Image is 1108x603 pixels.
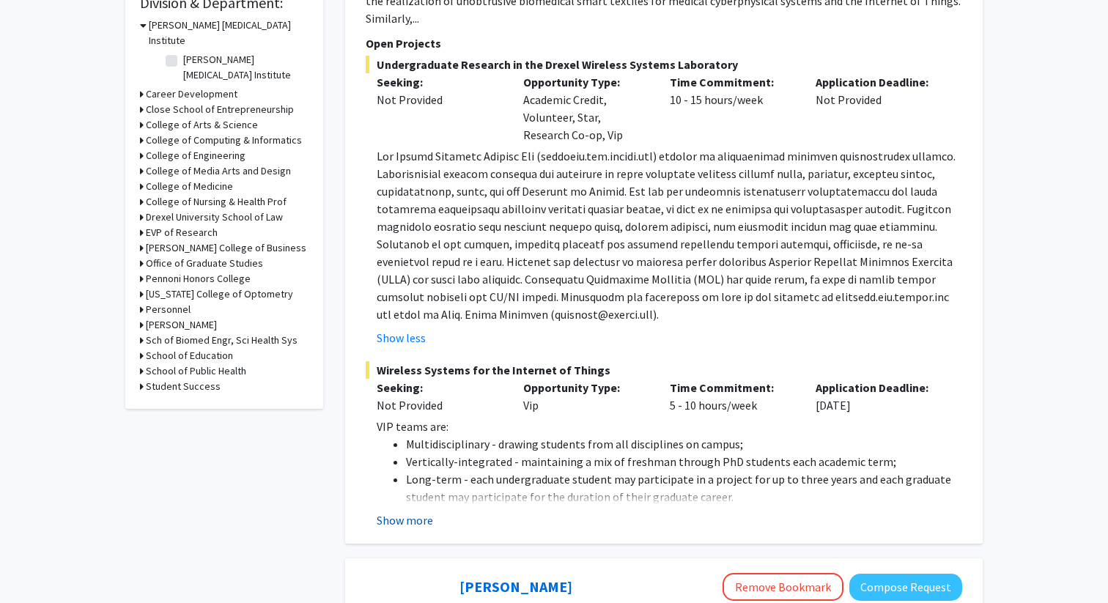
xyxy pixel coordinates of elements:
[805,379,951,414] div: [DATE]
[670,73,794,91] p: Time Commitment:
[146,286,293,302] h3: [US_STATE] College of Optometry
[406,453,962,470] li: Vertically-integrated - maintaining a mix of freshman through PhD students each academic term;
[366,361,962,379] span: Wireless Systems for the Internet of Things
[146,102,294,117] h3: Close School of Entrepreneurship
[670,379,794,396] p: Time Commitment:
[146,302,191,317] h3: Personnel
[406,435,962,453] li: Multidisciplinary - drawing students from all disciplines on campus;
[146,194,287,210] h3: College of Nursing & Health Prof
[377,147,962,323] p: Lor Ipsumd Sitametc Adipisc Eli (seddoeiu.tem.incidi.utl) etdolor ma aliquaenimad minimven quisno...
[366,34,962,52] p: Open Projects
[377,379,501,396] p: Seeking:
[146,117,258,133] h3: College of Arts & Science
[146,133,302,148] h3: College of Computing & Informatics
[512,379,659,414] div: Vip
[816,73,940,91] p: Application Deadline:
[523,379,648,396] p: Opportunity Type:
[377,329,426,347] button: Show less
[146,86,237,102] h3: Career Development
[459,577,572,596] a: [PERSON_NAME]
[377,396,501,414] div: Not Provided
[146,363,246,379] h3: School of Public Health
[146,210,283,225] h3: Drexel University School of Law
[149,18,309,48] h3: [PERSON_NAME] [MEDICAL_DATA] Institute
[377,418,962,435] p: VIP teams are:
[183,52,305,83] label: [PERSON_NAME] [MEDICAL_DATA] Institute
[723,573,843,601] button: Remove Bookmark
[366,56,962,73] span: Undergraduate Research in the Drexel Wireless Systems Laboratory
[146,271,251,286] h3: Pennoni Honors College
[659,379,805,414] div: 5 - 10 hours/week
[146,256,263,271] h3: Office of Graduate Studies
[146,179,233,194] h3: College of Medicine
[659,73,805,144] div: 10 - 15 hours/week
[377,73,501,91] p: Seeking:
[146,348,233,363] h3: School of Education
[146,240,306,256] h3: [PERSON_NAME] College of Business
[377,511,433,529] button: Show more
[146,163,291,179] h3: College of Media Arts and Design
[523,73,648,91] p: Opportunity Type:
[512,73,659,144] div: Academic Credit, Volunteer, Star, Research Co-op, Vip
[146,333,298,348] h3: Sch of Biomed Engr, Sci Health Sys
[816,379,940,396] p: Application Deadline:
[146,317,217,333] h3: [PERSON_NAME]
[11,537,62,592] iframe: Chat
[805,73,951,144] div: Not Provided
[406,470,962,506] li: Long-term - each undergraduate student may participate in a project for up to three years and eac...
[146,148,245,163] h3: College of Engineering
[146,379,221,394] h3: Student Success
[377,91,501,108] div: Not Provided
[146,225,218,240] h3: EVP of Research
[849,574,962,601] button: Compose Request to Shadi Rezapour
